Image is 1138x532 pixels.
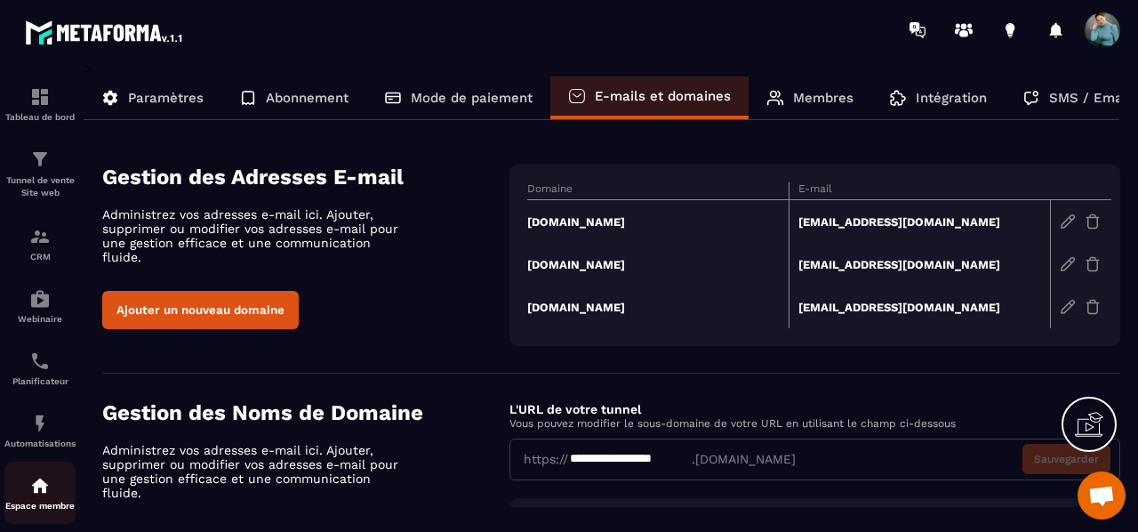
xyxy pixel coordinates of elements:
img: formation [29,226,51,247]
img: automations [29,475,51,496]
p: Paramètres [128,90,204,106]
img: trash-gr.2c9399ab.svg [1085,214,1101,230]
a: automationsautomationsAutomatisations [4,399,76,462]
th: Domaine [527,182,789,200]
img: edit-gr.78e3acdd.svg [1060,214,1076,230]
td: [DOMAIN_NAME] [527,243,789,286]
p: Administrez vos adresses e-mail ici. Ajouter, supprimer ou modifier vos adresses e-mail pour une ... [102,207,413,264]
a: formationformationTunnel de vente Site web [4,135,76,213]
p: CRM [4,252,76,262]
label: L'URL de votre tunnel [509,402,641,416]
p: Membres [793,90,853,106]
img: scheduler [29,351,51,372]
p: Planificateur [4,376,76,386]
td: [EMAIL_ADDRESS][DOMAIN_NAME] [789,200,1050,244]
img: formation [29,86,51,108]
th: E-mail [789,182,1050,200]
td: [EMAIL_ADDRESS][DOMAIN_NAME] [789,286,1050,328]
img: trash-gr.2c9399ab.svg [1085,256,1101,272]
img: trash-gr.2c9399ab.svg [1085,299,1101,315]
img: formation [29,149,51,170]
p: Tableau de bord [4,112,76,122]
a: formationformationTableau de bord [4,73,76,135]
p: Webinaire [4,314,76,324]
a: schedulerschedulerPlanificateur [4,337,76,399]
h4: Gestion des Adresses E-mail [102,165,509,189]
p: Automatisations [4,439,76,448]
p: E-mails et domaines [595,88,731,104]
p: Tunnel de vente Site web [4,174,76,199]
p: Espace membre [4,501,76,511]
td: [DOMAIN_NAME] [527,200,789,244]
a: automationsautomationsWebinaire [4,275,76,337]
img: automations [29,413,51,434]
button: Ajouter un nouveau domaine [102,291,299,329]
a: formationformationCRM [4,213,76,275]
img: edit-gr.78e3acdd.svg [1060,256,1076,272]
td: [DOMAIN_NAME] [527,286,789,328]
a: automationsautomationsEspace membre [4,462,76,524]
img: automations [29,288,51,310]
p: Administrez vos adresses e-mail ici. Ajouter, supprimer ou modifier vos adresses e-mail pour une ... [102,443,413,500]
p: Abonnement [266,90,349,106]
p: Intégration [916,90,987,106]
div: Ouvrir le chat [1078,472,1126,520]
h4: Gestion des Noms de Domaine [102,400,509,425]
td: [EMAIL_ADDRESS][DOMAIN_NAME] [789,243,1050,286]
p: Mode de paiement [411,90,533,106]
p: Vous pouvez modifier le sous-domaine de votre URL en utilisant le champ ci-dessous [509,417,1120,430]
img: logo [25,16,185,48]
img: edit-gr.78e3acdd.svg [1060,299,1076,315]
